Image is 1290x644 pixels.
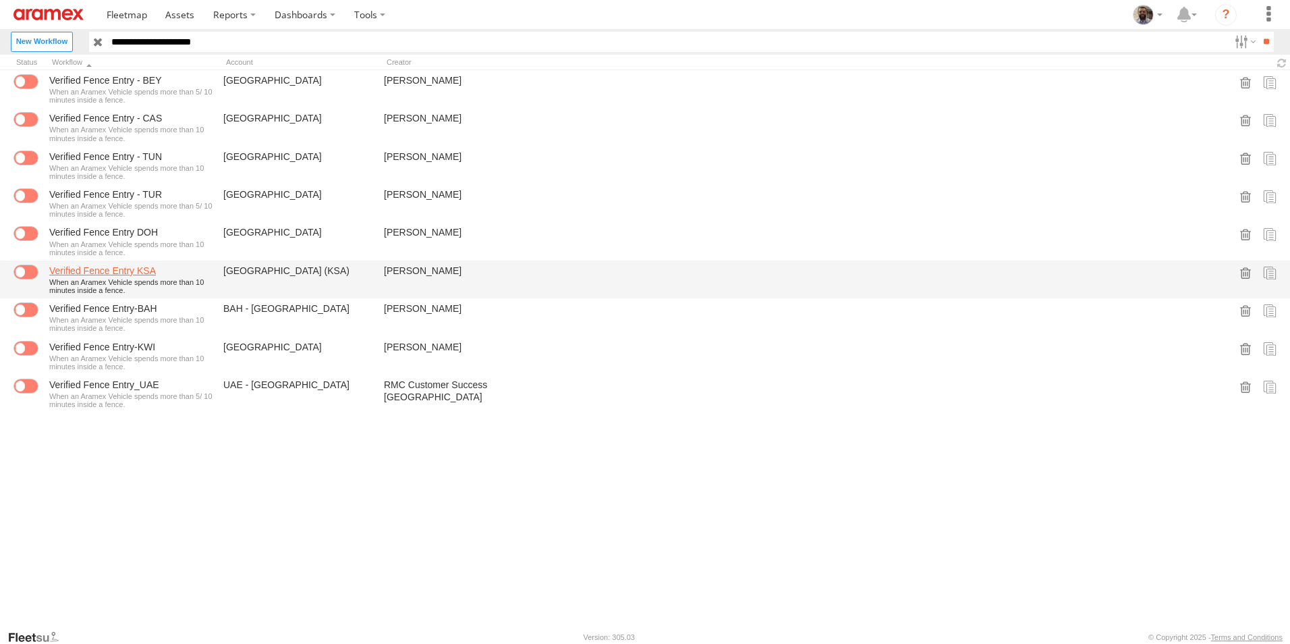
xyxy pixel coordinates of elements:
span: Clone Workflow [1263,151,1277,165]
a: Verified Fence Entry - TUR [49,188,213,200]
a: [GEOGRAPHIC_DATA] [221,338,376,373]
span: Clone Workflow [1263,341,1277,356]
span: Refresh Workflow List [1274,57,1290,70]
a: [PERSON_NAME] [381,148,536,183]
a: Verified Fence Entry DOH [49,226,213,238]
a: Verified Fence Entry-BAH [49,302,213,315]
a: [GEOGRAPHIC_DATA] [221,72,376,107]
span: Clone Workflow [1263,188,1277,203]
a: UAE - [GEOGRAPHIC_DATA] [221,376,376,411]
div: When an Aramex Vehicle spends more than 10 minutes inside a fence. [49,316,213,332]
a: [GEOGRAPHIC_DATA] (KSA) [221,262,376,297]
span: Delete Workflow [1239,302,1252,317]
a: Verified Fence Entry-KWI [49,341,213,353]
div: Account [221,55,376,70]
span: Clone Workflow [1263,379,1277,394]
a: [PERSON_NAME] [381,72,536,107]
div: Rami Haddad [1128,5,1167,25]
a: [GEOGRAPHIC_DATA] [221,148,376,183]
div: When an Aramex Vehicle spends more than 5/ 10 minutes inside a fence. [49,392,213,408]
span: Delete Workflow [1239,112,1252,127]
i: ? [1215,4,1237,26]
span: Delete Workflow [1239,341,1252,356]
span: Delete Workflow [1239,379,1252,394]
a: [GEOGRAPHIC_DATA] [221,186,376,221]
a: [PERSON_NAME] [381,338,536,373]
div: Workflow [47,55,215,70]
div: When an Aramex Vehicle spends more than 10 minutes inside a fence. [49,278,213,294]
span: Delete Workflow [1239,226,1252,241]
a: BAH - [GEOGRAPHIC_DATA] [221,300,376,335]
label: Search Filter Options [1229,32,1258,51]
img: aramex-logo.svg [13,9,84,20]
a: Terms and Conditions [1211,633,1283,641]
span: Delete Workflow [1239,265,1252,279]
a: Verified Fence Entry - CAS [49,112,213,124]
label: New Workflow [11,32,73,51]
a: Verified Fence Entry_UAE [49,379,213,391]
div: Version: 305.03 [584,633,635,641]
a: [PERSON_NAME] [381,300,536,335]
a: [PERSON_NAME] [381,262,536,297]
a: Verified Fence Entry - TUN [49,151,213,163]
a: [GEOGRAPHIC_DATA] [221,223,376,259]
a: [PERSON_NAME] [381,186,536,221]
span: Delete Workflow [1239,74,1252,89]
a: [PERSON_NAME] [381,109,536,144]
div: When an Aramex Vehicle spends more than 5/ 10 minutes inside a fence. [49,202,213,218]
span: Clone Workflow [1263,226,1277,241]
span: Delete Workflow [1239,151,1252,165]
div: When an Aramex Vehicle spends more than 10 minutes inside a fence. [49,354,213,371]
a: Verified Fence Entry - BEY [49,74,213,86]
div: Creator [381,55,536,70]
div: When an Aramex Vehicle spends more than 10 minutes inside a fence. [49,164,213,180]
a: RMC Customer Success [GEOGRAPHIC_DATA] [381,376,536,411]
span: Clone Workflow [1263,265,1277,279]
div: Status [11,55,41,70]
div: When an Aramex Vehicle spends more than 10 minutes inside a fence. [49,240,213,257]
div: When an Aramex Vehicle spends more than 5/ 10 minutes inside a fence. [49,88,213,104]
a: Verified Fence Entry KSA [49,265,213,277]
a: Visit our Website [7,630,69,644]
span: Clone Workflow [1263,302,1277,317]
span: Clone Workflow [1263,112,1277,127]
a: [PERSON_NAME] [381,223,536,259]
div: When an Aramex Vehicle spends more than 10 minutes inside a fence. [49,126,213,142]
div: © Copyright 2025 - [1148,633,1283,641]
span: Clone Workflow [1263,74,1277,89]
span: Delete Workflow [1239,188,1252,203]
a: [GEOGRAPHIC_DATA] [221,109,376,144]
